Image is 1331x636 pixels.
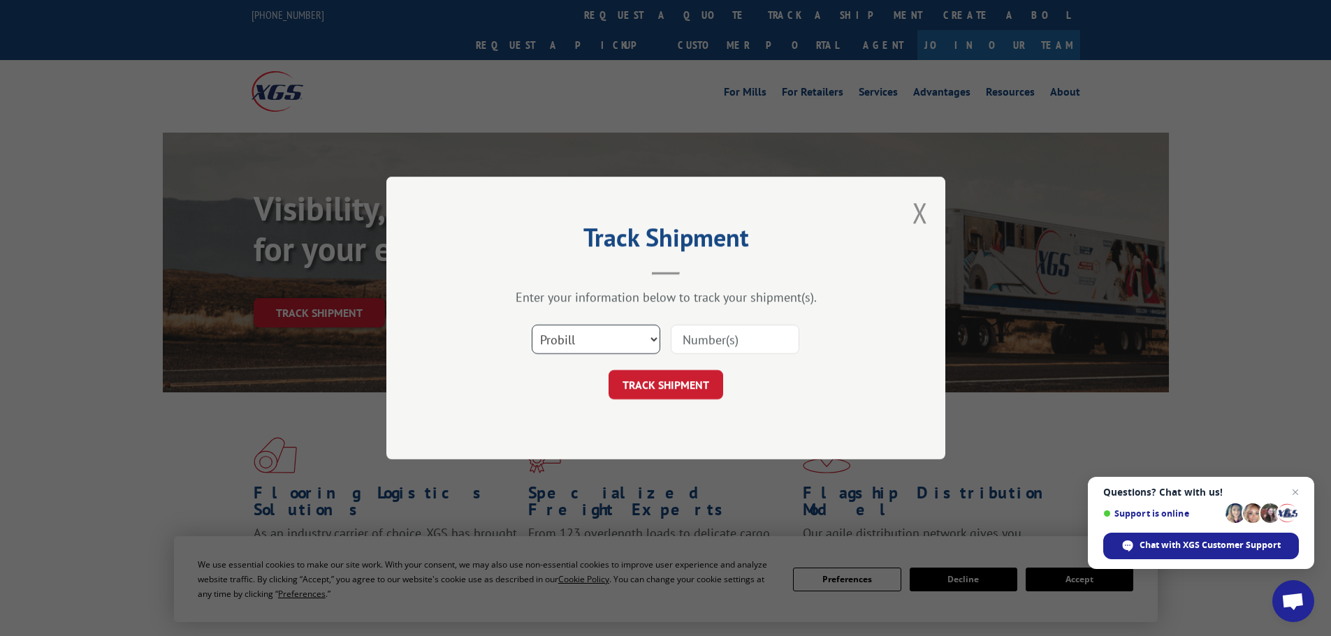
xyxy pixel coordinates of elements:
[1140,539,1281,552] span: Chat with XGS Customer Support
[1103,487,1299,498] span: Questions? Chat with us!
[912,194,928,231] button: Close modal
[456,228,875,254] h2: Track Shipment
[671,325,799,354] input: Number(s)
[1103,533,1299,559] span: Chat with XGS Customer Support
[1272,580,1314,622] a: Open chat
[456,289,875,305] div: Enter your information below to track your shipment(s).
[609,370,723,399] button: TRACK SHIPMENT
[1103,508,1221,519] span: Support is online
